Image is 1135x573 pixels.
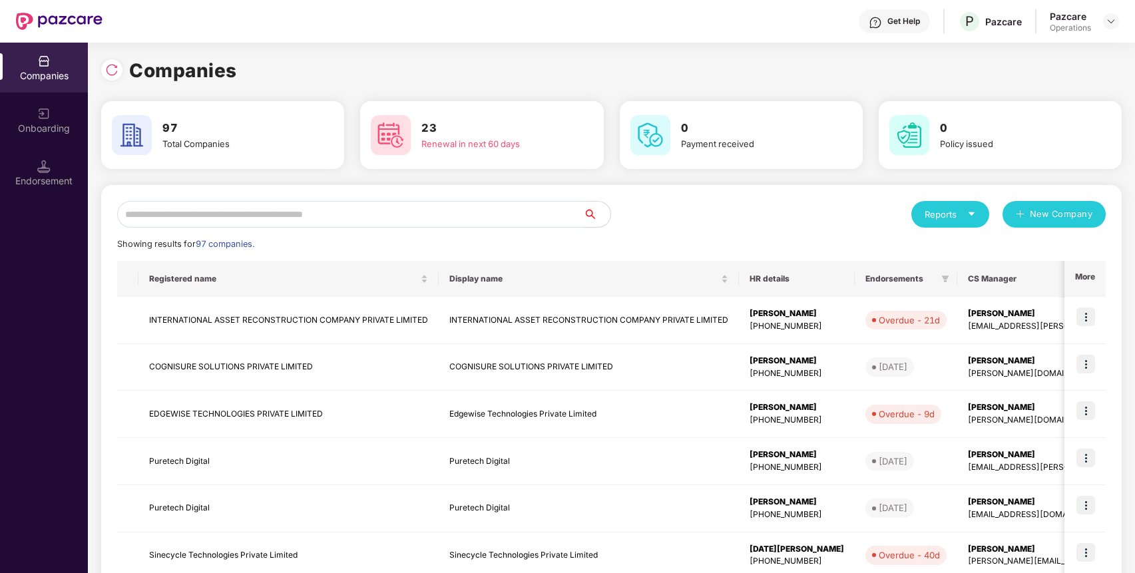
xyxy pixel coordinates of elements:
[967,210,976,218] span: caret-down
[750,414,844,427] div: [PHONE_NUMBER]
[371,115,411,155] img: svg+xml;base64,PHN2ZyB4bWxucz0iaHR0cDovL3d3dy53My5vcmcvMjAwMC9zdmciIHdpZHRoPSI2MCIgaGVpZ2h0PSI2MC...
[879,501,907,514] div: [DATE]
[879,455,907,468] div: [DATE]
[940,120,1084,137] h3: 0
[138,438,439,485] td: Puretech Digital
[439,261,739,297] th: Display name
[37,107,51,120] img: svg+xml;base64,PHN2ZyB3aWR0aD0iMjAiIGhlaWdodD0iMjAiIHZpZXdCb3g9IjAgMCAyMCAyMCIgZmlsbD0ibm9uZSIgeG...
[162,120,307,137] h3: 97
[439,297,739,344] td: INTERNATIONAL ASSET RECONSTRUCTION COMPANY PRIVATE LIMITED
[940,137,1084,150] div: Policy issued
[1076,401,1095,420] img: icon
[750,496,844,508] div: [PERSON_NAME]
[750,543,844,556] div: [DATE][PERSON_NAME]
[1003,201,1106,228] button: plusNew Company
[750,355,844,367] div: [PERSON_NAME]
[750,367,844,380] div: [PHONE_NUMBER]
[112,115,152,155] img: svg+xml;base64,PHN2ZyB4bWxucz0iaHR0cDovL3d3dy53My5vcmcvMjAwMC9zdmciIHdpZHRoPSI2MCIgaGVpZ2h0PSI2MC...
[37,160,51,173] img: svg+xml;base64,PHN2ZyB3aWR0aD0iMTQuNSIgaGVpZ2h0PSIxNC41IiB2aWV3Qm94PSIwIDAgMTYgMTYiIGZpbGw9Im5vbm...
[196,239,254,249] span: 97 companies.
[750,307,844,320] div: [PERSON_NAME]
[129,56,237,85] h1: Companies
[421,137,566,150] div: Renewal in next 60 days
[583,201,611,228] button: search
[889,115,929,155] img: svg+xml;base64,PHN2ZyB4bWxucz0iaHR0cDovL3d3dy53My5vcmcvMjAwMC9zdmciIHdpZHRoPSI2MCIgaGVpZ2h0PSI2MC...
[1016,210,1024,220] span: plus
[439,391,739,438] td: Edgewise Technologies Private Limited
[965,13,974,29] span: P
[879,313,940,327] div: Overdue - 21d
[750,401,844,414] div: [PERSON_NAME]
[941,275,949,283] span: filter
[449,274,718,284] span: Display name
[1106,16,1116,27] img: svg+xml;base64,PHN2ZyBpZD0iRHJvcGRvd24tMzJ4MzIiIHhtbG5zPSJodHRwOi8vd3d3LnczLm9yZy8yMDAwL3N2ZyIgd2...
[879,360,907,373] div: [DATE]
[750,555,844,568] div: [PHONE_NUMBER]
[985,15,1022,28] div: Pazcare
[1050,10,1091,23] div: Pazcare
[879,548,940,562] div: Overdue - 40d
[750,508,844,521] div: [PHONE_NUMBER]
[138,485,439,532] td: Puretech Digital
[138,391,439,438] td: EDGEWISE TECHNOLOGIES PRIVATE LIMITED
[939,271,952,287] span: filter
[117,239,254,249] span: Showing results for
[1076,543,1095,562] img: icon
[865,274,936,284] span: Endorsements
[138,344,439,391] td: COGNISURE SOLUTIONS PRIVATE LIMITED
[1050,23,1091,33] div: Operations
[138,297,439,344] td: INTERNATIONAL ASSET RECONSTRUCTION COMPANY PRIVATE LIMITED
[421,120,566,137] h3: 23
[1030,208,1093,221] span: New Company
[1076,307,1095,326] img: icon
[16,13,103,30] img: New Pazcare Logo
[1076,355,1095,373] img: icon
[1076,449,1095,467] img: icon
[439,438,739,485] td: Puretech Digital
[1064,261,1106,297] th: More
[105,63,118,77] img: svg+xml;base64,PHN2ZyBpZD0iUmVsb2FkLTMyeDMyIiB4bWxucz0iaHR0cDovL3d3dy53My5vcmcvMjAwMC9zdmciIHdpZH...
[879,407,935,421] div: Overdue - 9d
[1076,496,1095,514] img: icon
[583,209,610,220] span: search
[162,137,307,150] div: Total Companies
[887,16,920,27] div: Get Help
[925,208,976,221] div: Reports
[149,274,418,284] span: Registered name
[750,320,844,333] div: [PHONE_NUMBER]
[439,485,739,532] td: Puretech Digital
[750,449,844,461] div: [PERSON_NAME]
[138,261,439,297] th: Registered name
[739,261,855,297] th: HR details
[869,16,882,29] img: svg+xml;base64,PHN2ZyBpZD0iSGVscC0zMngzMiIgeG1sbnM9Imh0dHA6Ly93d3cudzMub3JnLzIwMDAvc3ZnIiB3aWR0aD...
[439,344,739,391] td: COGNISURE SOLUTIONS PRIVATE LIMITED
[630,115,670,155] img: svg+xml;base64,PHN2ZyB4bWxucz0iaHR0cDovL3d3dy53My5vcmcvMjAwMC9zdmciIHdpZHRoPSI2MCIgaGVpZ2h0PSI2MC...
[37,55,51,68] img: svg+xml;base64,PHN2ZyBpZD0iQ29tcGFuaWVzIiB4bWxucz0iaHR0cDovL3d3dy53My5vcmcvMjAwMC9zdmciIHdpZHRoPS...
[681,120,825,137] h3: 0
[750,461,844,474] div: [PHONE_NUMBER]
[681,137,825,150] div: Payment received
